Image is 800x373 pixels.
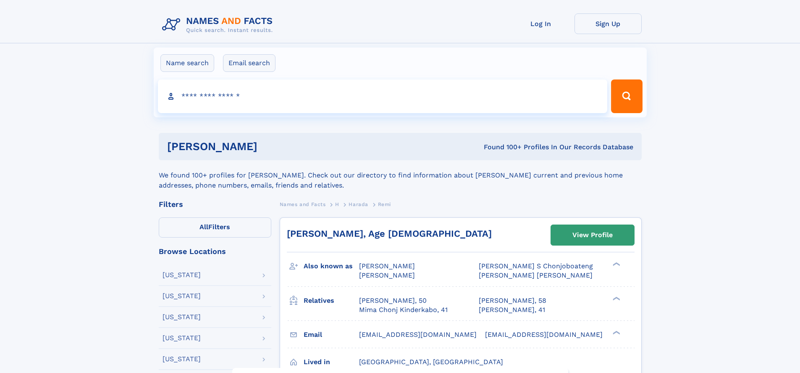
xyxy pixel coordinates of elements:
div: We found 100+ profiles for [PERSON_NAME]. Check out our directory to find information about [PERS... [159,160,642,190]
span: [PERSON_NAME] S Chonjoboateng [479,262,593,270]
div: Browse Locations [159,248,271,255]
span: [GEOGRAPHIC_DATA], [GEOGRAPHIC_DATA] [359,358,503,366]
div: ❯ [611,262,621,267]
button: Search Button [611,79,642,113]
a: Mima Chonj Kinderkabo, 41 [359,305,448,315]
img: Logo Names and Facts [159,13,280,36]
h3: Relatives [304,294,359,308]
h1: [PERSON_NAME] [167,141,371,152]
a: [PERSON_NAME], 58 [479,296,546,305]
input: search input [158,79,608,113]
div: [US_STATE] [163,293,201,299]
span: [PERSON_NAME] [359,262,415,270]
a: Sign Up [574,13,642,34]
label: Email search [223,54,275,72]
label: Name search [160,54,214,72]
div: [US_STATE] [163,335,201,341]
span: Harada [349,201,368,207]
a: [PERSON_NAME], Age [DEMOGRAPHIC_DATA] [287,228,492,239]
a: Log In [507,13,574,34]
span: [EMAIL_ADDRESS][DOMAIN_NAME] [485,331,603,339]
div: View Profile [572,225,613,245]
div: [US_STATE] [163,314,201,320]
span: [PERSON_NAME] [359,271,415,279]
span: Remi [378,201,391,207]
span: [PERSON_NAME] [PERSON_NAME] [479,271,593,279]
div: Found 100+ Profiles In Our Records Database [370,143,633,152]
span: [EMAIL_ADDRESS][DOMAIN_NAME] [359,331,477,339]
h3: Email [304,328,359,342]
a: [PERSON_NAME], 41 [479,305,545,315]
a: Names and Facts [280,199,326,209]
div: [US_STATE] [163,272,201,278]
h3: Lived in [304,355,359,369]
a: H [335,199,339,209]
div: [US_STATE] [163,356,201,362]
div: ❯ [611,330,621,335]
a: Harada [349,199,368,209]
a: View Profile [551,225,634,245]
label: Filters [159,217,271,238]
span: H [335,201,339,207]
span: All [199,223,208,231]
h3: Also known as [304,259,359,273]
div: ❯ [611,296,621,301]
a: [PERSON_NAME], 50 [359,296,427,305]
div: Filters [159,201,271,208]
